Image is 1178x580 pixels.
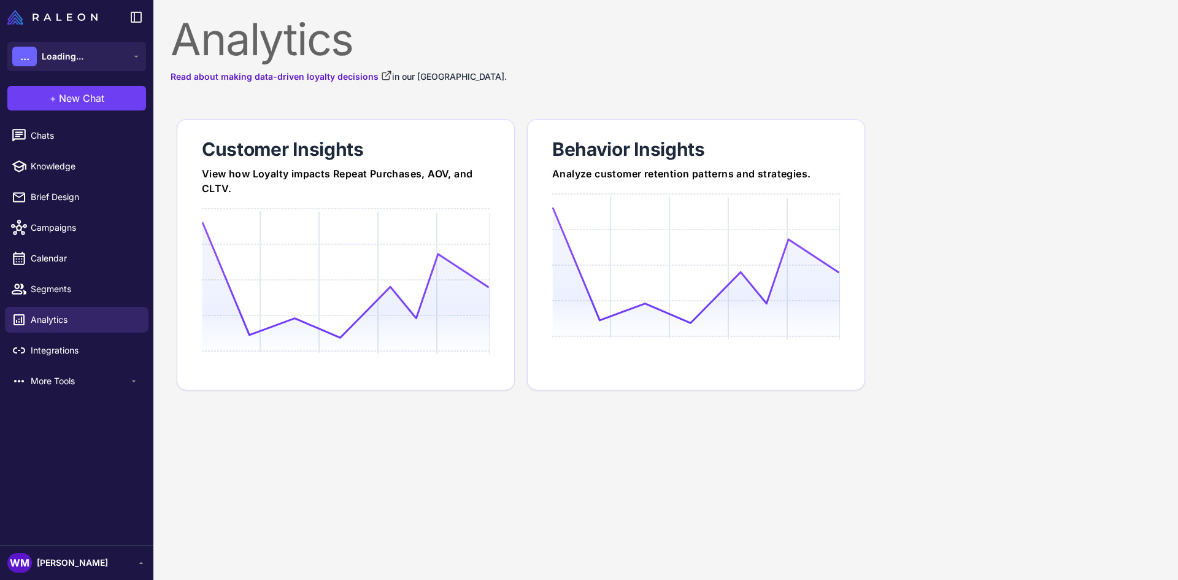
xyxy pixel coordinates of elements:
a: Customer InsightsView how Loyalty impacts Repeat Purchases, AOV, and CLTV. [177,119,515,390]
a: Chats [5,123,148,149]
div: Analyze customer retention patterns and strategies. [552,166,840,181]
a: Segments [5,276,148,302]
span: More Tools [31,374,129,388]
a: Knowledge [5,153,148,179]
span: [PERSON_NAME] [37,556,108,570]
span: Chats [31,129,139,142]
span: Knowledge [31,160,139,173]
span: Loading... [42,50,83,63]
button: ...Loading... [7,42,146,71]
span: Integrations [31,344,139,357]
a: Calendar [5,246,148,271]
div: Customer Insights [202,137,490,161]
div: View how Loyalty impacts Repeat Purchases, AOV, and CLTV. [202,166,490,196]
button: +New Chat [7,86,146,110]
a: Brief Design [5,184,148,210]
span: in our [GEOGRAPHIC_DATA]. [392,71,507,82]
a: Raleon Logo [7,10,102,25]
a: Campaigns [5,215,148,241]
span: New Chat [59,91,104,106]
div: ... [12,47,37,66]
span: + [50,91,56,106]
a: Analytics [5,307,148,333]
a: Behavior InsightsAnalyze customer retention patterns and strategies. [527,119,865,390]
a: Read about making data-driven loyalty decisions [171,70,392,83]
span: Segments [31,282,139,296]
a: Integrations [5,338,148,363]
div: Analytics [171,17,1161,61]
span: Campaigns [31,221,139,234]
span: Analytics [31,313,139,327]
span: Brief Design [31,190,139,204]
img: Raleon Logo [7,10,98,25]
div: WM [7,553,32,573]
span: Calendar [31,252,139,265]
div: Behavior Insights [552,137,840,161]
